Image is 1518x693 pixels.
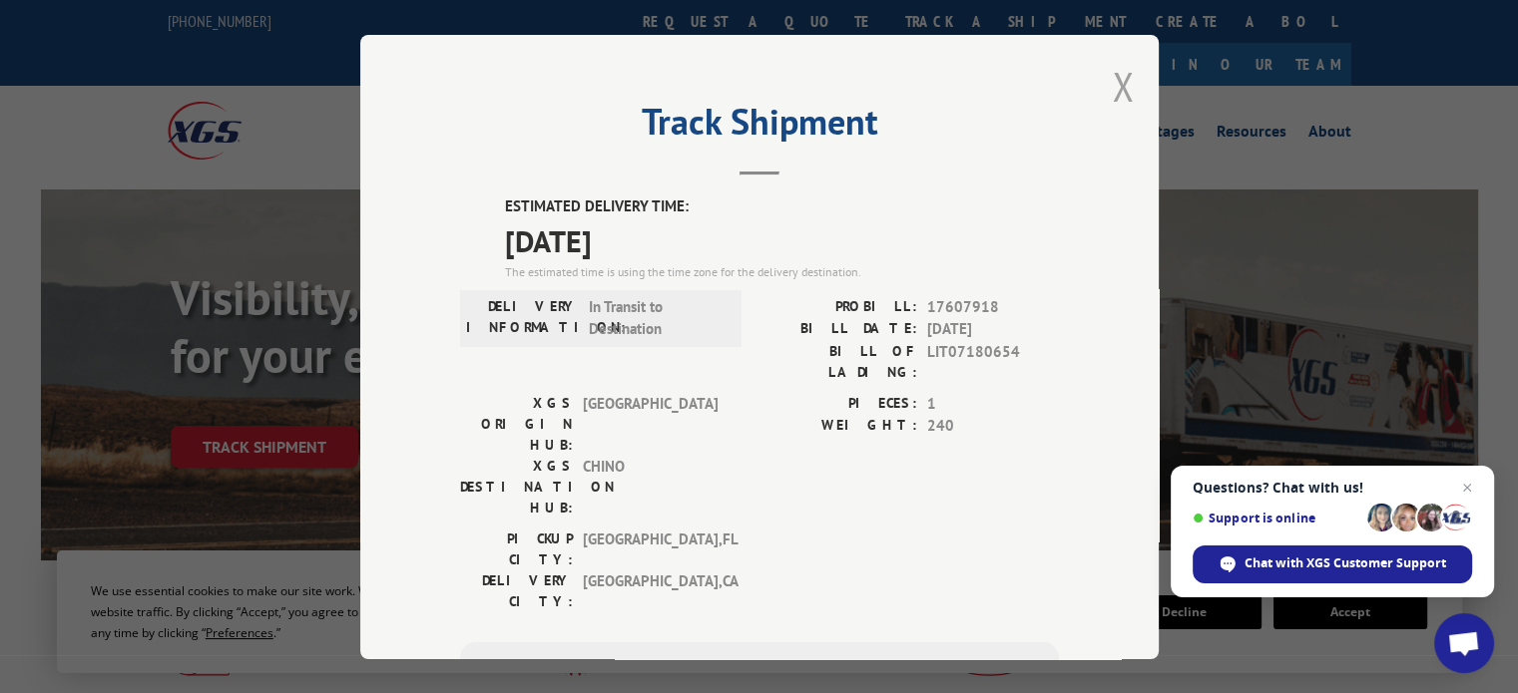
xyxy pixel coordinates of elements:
label: BILL OF LADING: [759,340,917,382]
span: [GEOGRAPHIC_DATA] , FL [583,527,718,569]
span: 17607918 [927,295,1059,318]
label: ESTIMATED DELIVERY TIME: [505,195,1059,218]
label: XGS DESTINATION HUB: [460,455,573,518]
span: Support is online [1193,511,1360,525]
span: In Transit to Destination [589,295,724,340]
span: Questions? Chat with us! [1193,480,1472,496]
label: PROBILL: [759,295,917,318]
div: Chat with XGS Customer Support [1193,545,1472,583]
label: XGS ORIGIN HUB: [460,392,573,455]
label: DELIVERY INFORMATION: [466,295,579,340]
span: 240 [927,415,1059,438]
span: [DATE] [927,318,1059,341]
div: The estimated time is using the time zone for the delivery destination. [505,262,1059,280]
span: Close chat [1455,476,1479,500]
label: DELIVERY CITY: [460,569,573,611]
label: WEIGHT: [759,415,917,438]
span: 1 [927,392,1059,415]
span: [GEOGRAPHIC_DATA] [583,392,718,455]
span: CHINO [583,455,718,518]
button: Close modal [1112,60,1134,113]
h2: Track Shipment [460,108,1059,146]
span: Chat with XGS Customer Support [1245,554,1446,572]
label: BILL DATE: [759,318,917,341]
div: Open chat [1434,613,1494,673]
span: LIT07180654 [927,340,1059,382]
label: PIECES: [759,392,917,415]
span: [DATE] [505,217,1059,262]
span: [GEOGRAPHIC_DATA] , CA [583,569,718,611]
label: PICKUP CITY: [460,527,573,569]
